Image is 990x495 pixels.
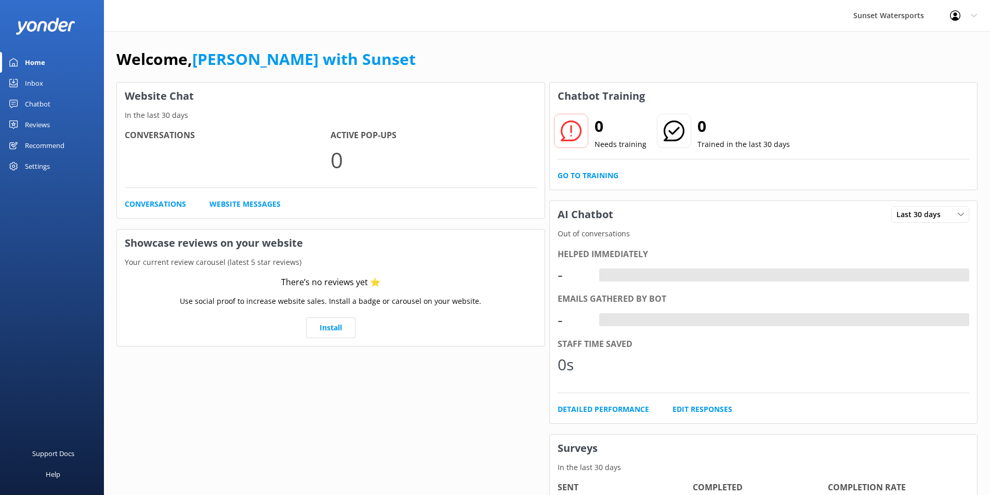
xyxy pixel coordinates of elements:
p: In the last 30 days [117,110,545,121]
span: Last 30 days [896,209,947,220]
img: yonder-white-logo.png [16,18,75,35]
div: There’s no reviews yet ⭐ [281,276,380,289]
div: - [558,262,589,287]
p: 0 [331,142,536,177]
a: Website Messages [209,198,281,210]
h4: Active Pop-ups [331,129,536,142]
div: Helped immediately [558,248,970,261]
p: Use social proof to increase website sales. Install a badge or carousel on your website. [180,296,481,307]
a: Install [306,317,355,338]
div: Settings [25,156,50,177]
div: - [599,313,607,327]
div: Reviews [25,114,50,135]
h4: Conversations [125,129,331,142]
div: Staff time saved [558,338,970,351]
p: Needs training [595,139,646,150]
div: Chatbot [25,93,50,114]
h4: Sent [558,481,693,494]
p: Trained in the last 30 days [697,139,790,150]
a: [PERSON_NAME] with Sunset [192,48,416,70]
div: Recommend [25,135,64,156]
p: Out of conversations [550,228,978,239]
h3: AI Chatbot [550,201,621,228]
a: Detailed Performance [558,404,649,415]
div: - [599,269,607,282]
p: Your current review carousel (latest 5 star reviews) [117,257,545,268]
div: Support Docs [32,443,74,464]
h3: Website Chat [117,83,545,110]
a: Edit Responses [672,404,732,415]
h4: Completion Rate [828,481,963,494]
h3: Showcase reviews on your website [117,230,545,257]
p: In the last 30 days [550,462,978,473]
div: Emails gathered by bot [558,292,970,306]
div: Help [46,464,60,485]
h3: Chatbot Training [550,83,653,110]
h4: Completed [693,481,828,494]
div: 0s [558,352,589,377]
h2: 0 [697,114,790,139]
div: Home [25,52,45,73]
div: Inbox [25,73,43,93]
div: - [558,307,589,332]
h1: Welcome, [116,47,416,72]
h3: Surveys [550,435,978,462]
a: Conversations [125,198,186,210]
h2: 0 [595,114,646,139]
a: Go to Training [558,170,618,181]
